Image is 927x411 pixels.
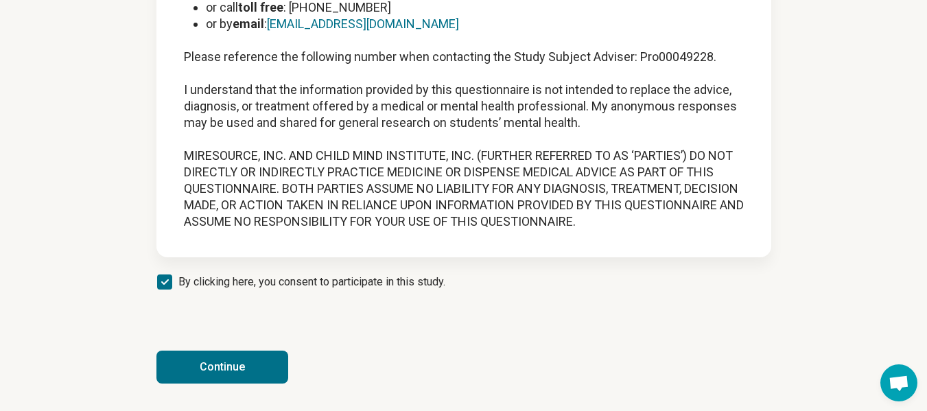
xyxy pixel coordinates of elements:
strong: email [233,16,264,31]
button: Continue [156,351,288,384]
p: Please reference the following number when contacting the Study Subject Adviser: Pro00049228. [184,49,744,65]
a: [EMAIL_ADDRESS][DOMAIN_NAME] [267,16,459,31]
div: Open chat [880,364,917,401]
li: or by : [206,16,744,32]
p: I understand that the information provided by this questionnaire is not intended to replace the a... [184,82,744,131]
p: MIRESOURCE, INC. AND CHILD MIND INSTITUTE, INC. (FURTHER REFERRED TO AS ‘PARTIES’) DO NOT DIRECTL... [184,148,744,230]
span: By clicking here, you consent to participate in this study. [178,274,445,290]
